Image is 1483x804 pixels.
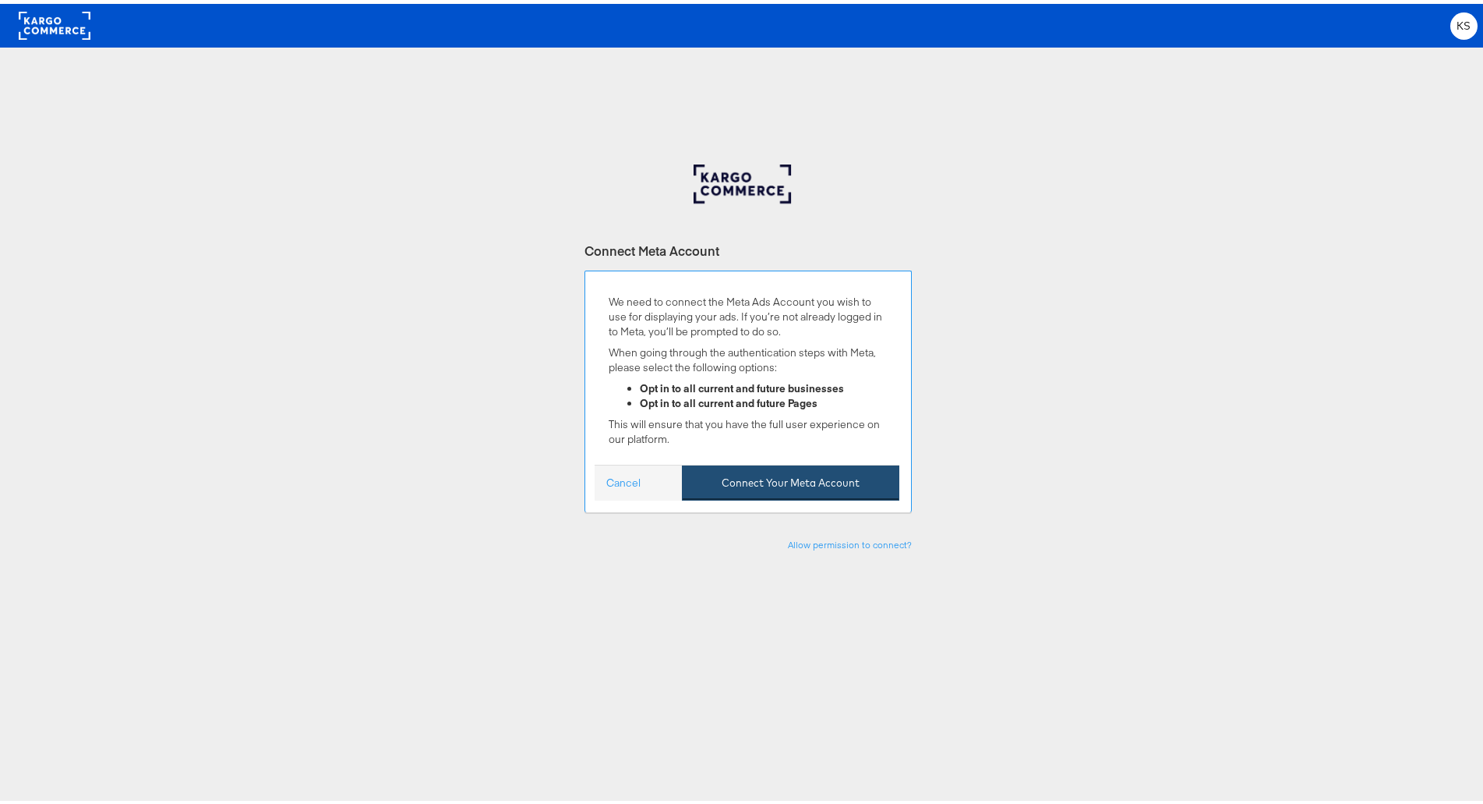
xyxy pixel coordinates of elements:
[609,291,888,335] p: We need to connect the Meta Ads Account you wish to use for displaying your ads. If you’re not al...
[584,238,912,256] div: Connect Meta Account
[788,535,912,547] a: Allow permission to connect?
[609,413,888,442] p: This will ensure that you have the full user experience on our platform.
[640,377,844,391] strong: Opt in to all current and future businesses
[609,342,888,370] p: When going through the authentication steps with Meta, please select the following options:
[640,392,817,406] strong: Opt in to all current and future Pages
[682,462,899,497] button: Connect Your Meta Account
[1457,17,1471,27] span: KS
[606,472,641,487] a: Cancel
